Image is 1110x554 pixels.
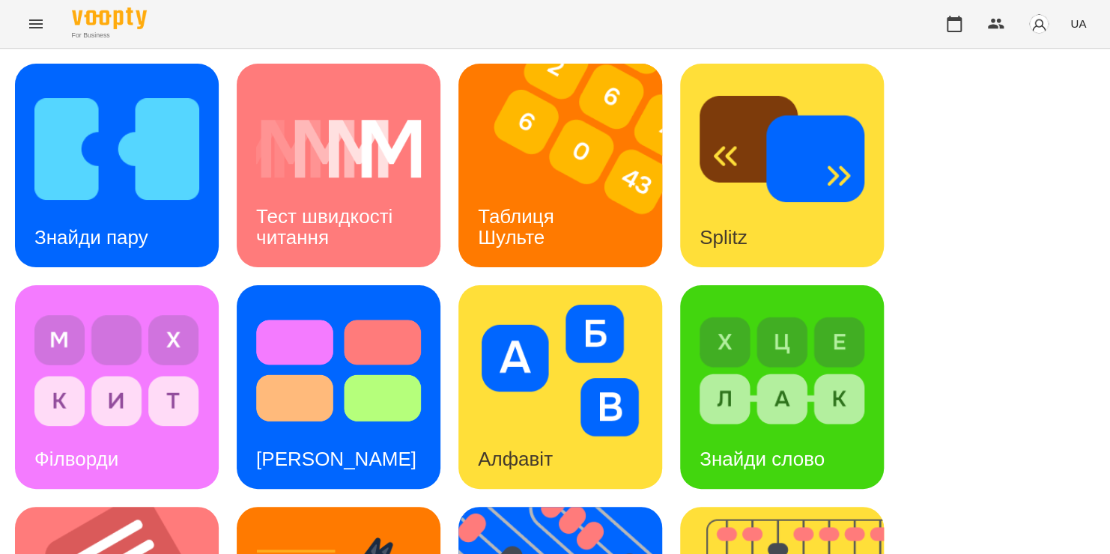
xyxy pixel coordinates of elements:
[237,64,440,267] a: Тест швидкості читанняТест швидкості читання
[700,83,864,215] img: Splitz
[256,83,421,215] img: Тест швидкості читання
[458,64,662,267] a: Таблиця ШультеТаблиця Шульте
[700,448,825,470] h3: Знайди слово
[478,305,643,436] img: Алфавіт
[34,305,199,436] img: Філворди
[18,6,54,42] button: Menu
[1028,13,1049,34] img: avatar_s.png
[478,205,559,248] h3: Таблиця Шульте
[237,285,440,489] a: Тест Струпа[PERSON_NAME]
[72,31,147,40] span: For Business
[1070,16,1086,31] span: UA
[15,285,219,489] a: ФілвордиФілворди
[34,448,118,470] h3: Філворди
[458,285,662,489] a: АлфавітАлфавіт
[15,64,219,267] a: Знайди паруЗнайди пару
[680,285,884,489] a: Знайди словоЗнайди слово
[458,64,681,267] img: Таблиця Шульте
[72,7,147,29] img: Voopty Logo
[700,305,864,436] img: Знайди слово
[256,305,421,436] img: Тест Струпа
[34,83,199,215] img: Знайди пару
[256,205,398,248] h3: Тест швидкості читання
[478,448,553,470] h3: Алфавіт
[34,226,148,249] h3: Знайди пару
[700,226,747,249] h3: Splitz
[1064,10,1092,37] button: UA
[256,448,416,470] h3: [PERSON_NAME]
[680,64,884,267] a: SplitzSplitz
